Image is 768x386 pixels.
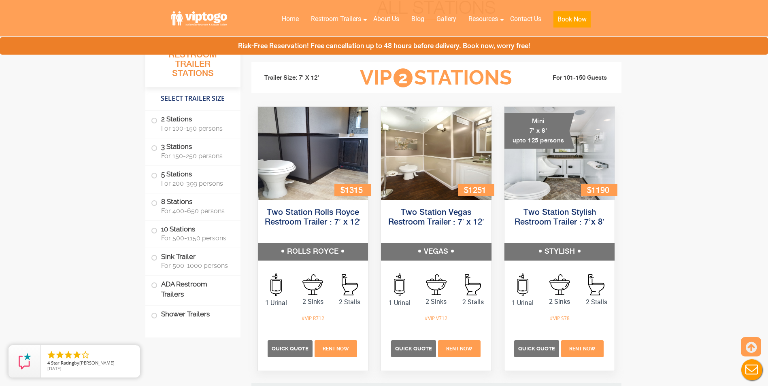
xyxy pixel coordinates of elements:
[161,262,231,269] span: For 500-1000 persons
[151,306,235,323] label: Shower Trailers
[51,360,74,366] span: Star Rating
[405,10,430,28] a: Blog
[458,184,494,196] div: $1251
[47,350,56,360] li: 
[547,313,572,324] div: #VIP S78
[342,274,358,295] img: an icon of Stall
[418,297,455,307] span: 2 Sinks
[161,180,231,187] span: For 200-399 persons
[446,346,472,352] span: Rent Now
[151,276,235,303] label: ADA Restroom Trailers
[395,346,432,352] span: Quick Quote
[79,360,115,366] span: [PERSON_NAME]
[347,67,525,89] h3: VIP Stations
[257,66,348,90] li: Trailer Size: 7' X 12'
[258,107,368,200] img: Side view of two station restroom trailer with separate doors for males and females
[276,10,305,28] a: Home
[161,207,231,215] span: For 400-650 persons
[151,221,235,246] label: 10 Stations
[151,166,235,191] label: 5 Stations
[272,346,308,352] span: Quick Quote
[547,10,597,32] a: Book Now
[391,344,437,352] a: Quick Quote
[504,107,615,200] img: A mini restroom trailer with two separate stations and separate doors for males and females
[569,346,596,352] span: Rent Now
[270,274,282,296] img: an icon of urinal
[504,298,541,308] span: 1 Urinal
[299,313,327,324] div: #VIP R712
[462,10,504,28] a: Resources
[560,344,605,352] a: Rent Now
[541,297,578,307] span: 2 Sinks
[426,274,447,295] img: an icon of sink
[430,10,462,28] a: Gallery
[381,243,491,261] h5: VEGAS
[151,111,235,136] label: 2 Stations
[314,344,358,352] a: Rent Now
[588,274,604,295] img: an icon of Stall
[553,11,591,28] button: Book Now
[72,350,82,360] li: 
[17,353,33,369] img: Review Rating
[515,208,604,227] a: Two Station Stylish Restroom Trailer : 7’x 8′
[394,68,413,87] span: 2
[47,360,50,366] span: 4
[47,361,134,366] span: by
[518,346,555,352] span: Quick Quote
[47,365,62,371] span: [DATE]
[517,274,528,296] img: an icon of urinal
[161,125,231,132] span: For 100-150 persons
[294,297,331,307] span: 2 Sinks
[388,208,484,227] a: Two Station Vegas Restroom Trailer : 7′ x 12′
[305,10,367,28] a: Restroom Trailers
[578,297,615,307] span: 2 Stalls
[64,350,73,360] li: 
[381,107,491,200] img: Side view of two station restroom trailer with separate doors for males and females
[161,234,231,242] span: For 500-1150 persons
[437,344,481,352] a: Rent Now
[151,193,235,218] label: 8 Stations
[514,344,560,352] a: Quick Quote
[334,184,371,196] div: $1315
[422,313,450,324] div: #VIP V712
[504,243,615,261] h5: STYLISH
[581,184,617,196] div: $1190
[302,274,323,295] img: an icon of sink
[367,10,405,28] a: About Us
[145,38,240,87] h3: All Portable Restroom Trailer Stations
[323,346,349,352] span: Rent Now
[736,354,768,386] button: Live Chat
[151,248,235,273] label: Sink Trailer
[549,274,570,295] img: an icon of sink
[504,113,574,149] div: Mini 7' x 8' upto 125 persons
[268,344,314,352] a: Quick Quote
[258,243,368,261] h5: ROLLS ROYCE
[151,138,235,163] label: 3 Stations
[81,350,90,360] li: 
[258,298,295,308] span: 1 Urinal
[265,208,361,227] a: Two Station Rolls Royce Restroom Trailer : 7′ x 12′
[381,298,418,308] span: 1 Urinal
[145,91,240,106] h4: Select Trailer Size
[504,10,547,28] a: Contact Us
[455,297,491,307] span: 2 Stalls
[161,152,231,160] span: For 150-250 persons
[525,73,616,83] li: For 101-150 Guests
[465,274,481,295] img: an icon of Stall
[55,350,65,360] li: 
[331,297,368,307] span: 2 Stalls
[394,274,405,296] img: an icon of urinal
